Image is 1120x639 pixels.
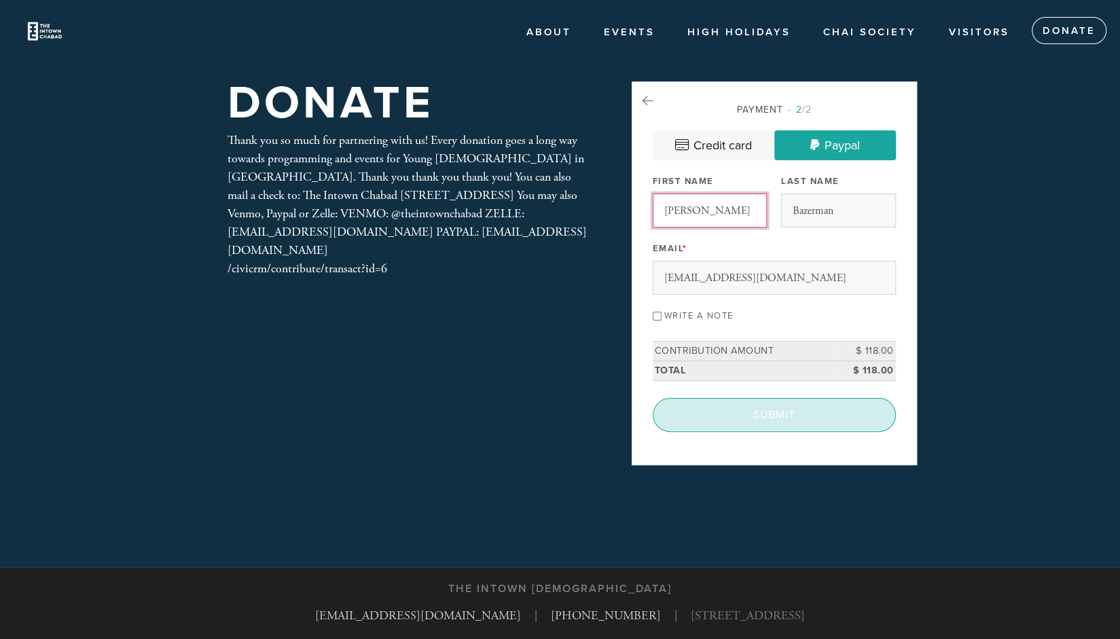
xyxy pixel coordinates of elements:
a: Credit card [653,130,774,160]
a: Chai society [813,20,926,45]
a: Paypal [774,130,896,160]
span: 2 [796,104,802,115]
label: Last Name [781,175,839,187]
a: Visitors [939,20,1019,45]
span: /2 [788,104,812,115]
td: $ 118.00 [835,342,896,361]
a: [PHONE_NUMBER] [551,608,661,623]
div: Payment [653,103,896,117]
span: This field is required. [683,243,687,254]
a: Events [594,20,665,45]
td: $ 118.00 [835,361,896,380]
label: Write a note [664,310,734,321]
a: About [516,20,581,45]
span: | [535,606,537,625]
span: | [674,606,677,625]
a: High Holidays [677,20,801,45]
h1: Donate [228,81,434,126]
a: [EMAIL_ADDRESS][DOMAIN_NAME] [315,608,521,623]
input: Submit [653,398,896,432]
td: Total [653,361,835,380]
img: Untitled%20design-7.png [20,7,69,56]
span: [STREET_ADDRESS] [691,606,805,625]
td: Contribution Amount [653,342,835,361]
label: Email [653,242,687,255]
a: Donate [1032,17,1106,44]
div: Thank you so much for partnering with us! Every donation goes a long way towards programming and ... [228,131,588,278]
h3: The Intown [DEMOGRAPHIC_DATA] [448,583,672,596]
label: First Name [653,175,714,187]
div: /civicrm/contribute/transact?id=6 [228,259,588,278]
